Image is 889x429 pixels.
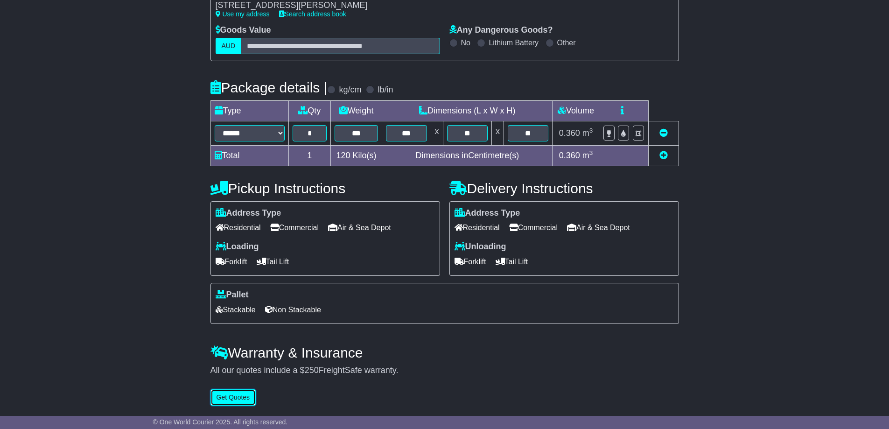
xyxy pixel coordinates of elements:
span: Air & Sea Depot [567,220,630,235]
a: Use my address [216,10,270,18]
label: Address Type [216,208,281,218]
td: Dimensions in Centimetre(s) [382,145,553,166]
label: AUD [216,38,242,54]
span: m [582,128,593,138]
label: Other [557,38,576,47]
sup: 3 [589,127,593,134]
span: Stackable [216,302,256,317]
td: Weight [331,100,382,121]
a: Add new item [659,151,668,160]
span: Tail Lift [496,254,528,269]
label: Goods Value [216,25,271,35]
label: kg/cm [339,85,361,95]
td: 1 [288,145,331,166]
label: Lithium Battery [489,38,539,47]
button: Get Quotes [210,389,256,406]
td: x [491,121,504,145]
label: Unloading [455,242,506,252]
label: Any Dangerous Goods? [449,25,553,35]
h4: Delivery Instructions [449,181,679,196]
span: 0.360 [559,128,580,138]
a: Remove this item [659,128,668,138]
span: Commercial [509,220,558,235]
td: x [431,121,443,145]
sup: 3 [589,149,593,156]
h4: Warranty & Insurance [210,345,679,360]
td: Volume [553,100,599,121]
td: Dimensions (L x W x H) [382,100,553,121]
span: 120 [336,151,350,160]
td: Qty [288,100,331,121]
td: Total [210,145,288,166]
label: No [461,38,470,47]
span: Residential [455,220,500,235]
span: Commercial [270,220,319,235]
td: Type [210,100,288,121]
span: 0.360 [559,151,580,160]
span: Residential [216,220,261,235]
div: All our quotes include a $ FreightSafe warranty. [210,366,679,376]
label: Loading [216,242,259,252]
span: m [582,151,593,160]
a: Search address book [279,10,346,18]
span: Forklift [455,254,486,269]
span: Tail Lift [257,254,289,269]
span: Non Stackable [265,302,321,317]
div: [STREET_ADDRESS][PERSON_NAME] [216,0,423,11]
h4: Pickup Instructions [210,181,440,196]
span: Forklift [216,254,247,269]
label: Pallet [216,290,249,300]
span: © One World Courier 2025. All rights reserved. [153,418,288,426]
td: Kilo(s) [331,145,382,166]
span: 250 [305,366,319,375]
span: Air & Sea Depot [328,220,391,235]
h4: Package details | [210,80,328,95]
label: Address Type [455,208,520,218]
label: lb/in [378,85,393,95]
